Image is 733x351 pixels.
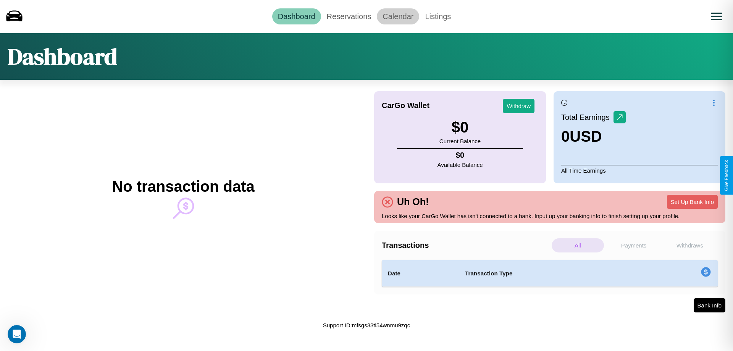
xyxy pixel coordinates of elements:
p: Withdraws [664,238,716,252]
a: Reservations [321,8,377,24]
p: Payments [608,238,660,252]
h3: $ 0 [439,119,481,136]
p: Available Balance [438,160,483,170]
h4: Date [388,269,453,278]
h1: Dashboard [8,41,117,72]
h4: $ 0 [438,151,483,160]
button: Open menu [706,6,727,27]
p: Total Earnings [561,110,614,124]
h4: Transaction Type [465,269,638,278]
p: Looks like your CarGo Wallet has isn't connected to a bank. Input up your banking info to finish ... [382,211,718,221]
h4: CarGo Wallet [382,101,429,110]
a: Listings [419,8,457,24]
p: All Time Earnings [561,165,718,176]
h3: 0 USD [561,128,626,145]
h4: Transactions [382,241,550,250]
a: Dashboard [272,8,321,24]
h2: No transaction data [112,178,254,195]
p: Current Balance [439,136,481,146]
button: Withdraw [503,99,534,113]
p: Support ID: mfsgs33ti54wnmu9zqc [323,320,410,330]
iframe: Intercom live chat [8,325,26,343]
a: Calendar [377,8,419,24]
button: Set Up Bank Info [667,195,718,209]
div: Give Feedback [724,160,729,191]
table: simple table [382,260,718,287]
p: All [552,238,604,252]
h4: Uh Oh! [393,196,433,207]
button: Bank Info [694,298,725,312]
